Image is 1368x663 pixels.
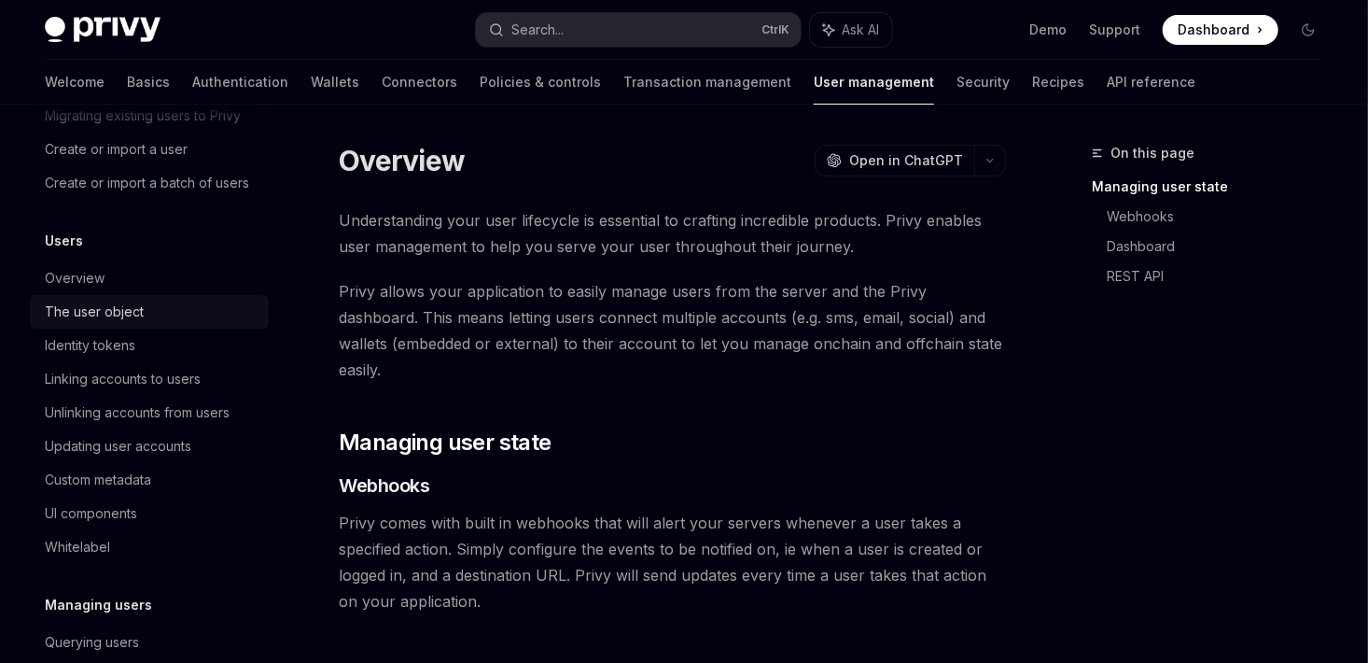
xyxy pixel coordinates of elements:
[339,144,465,177] h1: Overview
[45,334,135,357] div: Identity tokens
[842,21,879,39] span: Ask AI
[45,230,83,252] h5: Users
[810,13,892,47] button: Ask AI
[30,530,269,564] a: Whitelabel
[1293,15,1323,45] button: Toggle dark mode
[849,151,963,170] span: Open in ChatGPT
[45,368,201,390] div: Linking accounts to users
[30,261,269,295] a: Overview
[311,60,359,105] a: Wallets
[45,502,137,525] div: UI components
[815,145,974,176] button: Open in ChatGPT
[30,295,269,329] a: The user object
[1089,21,1140,39] a: Support
[1107,202,1338,232] a: Webhooks
[30,463,269,497] a: Custom metadata
[45,172,249,194] div: Create or import a batch of users
[339,278,1006,383] span: Privy allows your application to easily manage users from the server and the Privy dashboard. Thi...
[30,430,269,463] a: Updating user accounts
[45,435,191,458] div: Updating user accounts
[30,133,269,166] a: Create or import a user
[45,17,161,43] img: dark logo
[45,402,230,424] div: Unlinking accounts from users
[1110,142,1194,164] span: On this page
[382,60,457,105] a: Connectors
[339,510,1006,614] span: Privy comes with built in webhooks that will alert your servers whenever a user takes a specified...
[45,536,110,558] div: Whitelabel
[1163,15,1278,45] a: Dashboard
[30,396,269,430] a: Unlinking accounts from users
[1107,60,1195,105] a: API reference
[623,60,791,105] a: Transaction management
[480,60,601,105] a: Policies & controls
[1107,232,1338,261] a: Dashboard
[45,469,151,491] div: Custom metadata
[45,138,188,161] div: Create or import a user
[761,22,789,37] span: Ctrl K
[45,60,105,105] a: Welcome
[127,60,170,105] a: Basics
[814,60,934,105] a: User management
[1092,172,1338,202] a: Managing user state
[476,13,801,47] button: Search...CtrlK
[956,60,1010,105] a: Security
[45,301,144,323] div: The user object
[511,19,564,41] div: Search...
[339,473,429,499] span: Webhooks
[45,267,105,289] div: Overview
[1107,261,1338,291] a: REST API
[30,329,269,362] a: Identity tokens
[339,207,1006,260] span: Understanding your user lifecycle is essential to crafting incredible products. Privy enables use...
[339,428,551,458] span: Managing user state
[1032,60,1084,105] a: Recipes
[30,497,269,530] a: UI components
[30,626,269,659] a: Querying users
[1178,21,1249,39] span: Dashboard
[192,60,288,105] a: Authentication
[1029,21,1067,39] a: Demo
[45,594,152,616] h5: Managing users
[45,631,139,654] div: Querying users
[30,362,269,396] a: Linking accounts to users
[30,166,269,200] a: Create or import a batch of users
